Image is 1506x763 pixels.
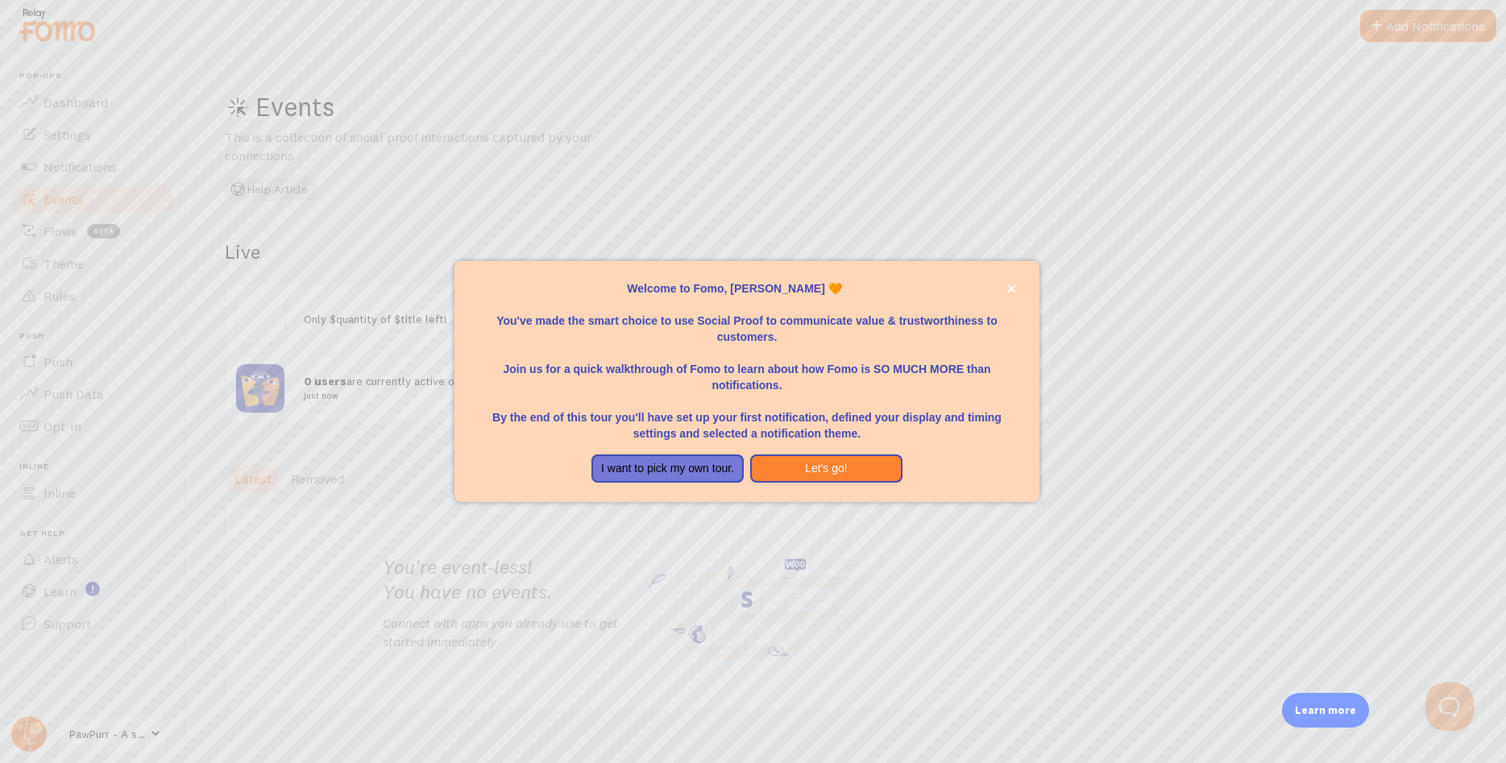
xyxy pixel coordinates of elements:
p: Welcome to Fomo, [PERSON_NAME] 🧡 [474,280,1020,296]
div: Welcome to Fomo, huzaifa Hassan 🧡You&amp;#39;ve made the smart choice to use Social Proof to comm... [454,261,1039,503]
button: Let's go! [750,454,902,483]
button: I want to pick my own tour. [591,454,744,483]
p: Join us for a quick walkthrough of Fomo to learn about how Fomo is SO MUCH MORE than notifications. [474,345,1020,393]
div: Learn more [1282,693,1369,728]
p: Learn more [1295,703,1356,718]
button: close, [1003,280,1020,297]
p: By the end of this tour you'll have set up your first notification, defined your display and timi... [474,393,1020,442]
p: You've made the smart choice to use Social Proof to communicate value & trustworthiness to custom... [474,296,1020,345]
